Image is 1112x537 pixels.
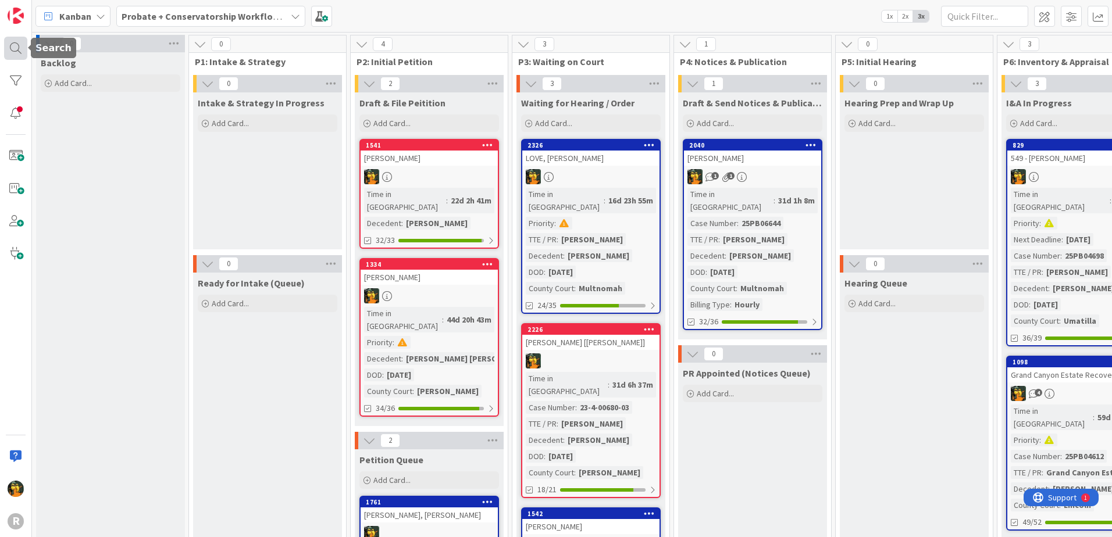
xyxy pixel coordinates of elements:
[526,434,563,446] div: Decedent
[687,298,730,311] div: Billing Type
[865,77,885,91] span: 0
[403,217,471,230] div: [PERSON_NAME]
[364,188,446,213] div: Time in [GEOGRAPHIC_DATA]
[1039,434,1041,446] span: :
[1031,298,1061,311] div: [DATE]
[576,466,643,479] div: [PERSON_NAME]
[558,417,626,430] div: [PERSON_NAME]
[41,57,76,69] span: Backlog
[1059,314,1061,327] span: :
[1022,516,1042,528] span: 49/52
[361,497,498,507] div: 1761
[1062,450,1107,463] div: 25PB04612
[687,217,737,230] div: Case Number
[361,151,498,166] div: [PERSON_NAME]
[364,352,401,365] div: Decedent
[364,288,379,303] img: MR
[60,5,63,14] div: 1
[684,140,821,151] div: 2040
[522,509,660,534] div: 1542[PERSON_NAME]
[401,352,403,365] span: :
[558,233,626,246] div: [PERSON_NAME]
[1020,37,1039,51] span: 3
[364,169,379,184] img: MR
[361,259,498,285] div: 1334[PERSON_NAME]
[526,249,563,262] div: Decedent
[604,194,605,207] span: :
[683,97,822,109] span: Draft & Send Notices & Publication
[522,140,660,166] div: 2326LOVE, [PERSON_NAME]
[361,497,498,522] div: 1761[PERSON_NAME], [PERSON_NAME]
[444,313,494,326] div: 44d 20h 43m
[1060,450,1062,463] span: :
[718,233,720,246] span: :
[774,194,775,207] span: :
[574,282,576,295] span: :
[526,353,541,368] img: MR
[211,37,231,51] span: 0
[384,368,414,381] div: [DATE]
[526,169,541,184] img: MR
[554,217,556,230] span: :
[704,347,723,361] span: 0
[1011,188,1110,213] div: Time in [GEOGRAPHIC_DATA]
[382,368,384,381] span: :
[689,141,821,149] div: 2040
[696,37,716,51] span: 1
[528,141,660,149] div: 2326
[683,139,822,330] a: 2040[PERSON_NAME]MRTime in [GEOGRAPHIC_DATA]:31d 1h 8mCase Number:25PB06644TTE / PR:[PERSON_NAME]...
[705,266,707,278] span: :
[1063,233,1093,246] div: [DATE]
[687,233,718,246] div: TTE / PR
[1029,298,1031,311] span: :
[359,97,445,109] span: Draft & File Peitition
[575,401,577,414] span: :
[414,385,482,398] div: [PERSON_NAME]
[1039,217,1041,230] span: :
[537,484,557,496] span: 18/21
[1061,314,1099,327] div: Umatilla
[526,450,544,463] div: DOD
[683,367,811,379] span: PR Appointed (Notices Queue)
[1011,233,1061,246] div: Next Deadline
[522,353,660,368] div: MR
[219,257,238,271] span: 0
[364,217,401,230] div: Decedent
[361,259,498,270] div: 1334
[737,282,787,295] div: Multnomah
[1060,249,1062,262] span: :
[361,507,498,522] div: [PERSON_NAME], [PERSON_NAME]
[1048,282,1050,295] span: :
[844,277,907,289] span: Hearing Queue
[1011,314,1059,327] div: County Court
[1011,434,1039,446] div: Priority
[195,56,332,67] span: P1: Intake & Strategy
[198,97,325,109] span: Intake & Strategy In Progress
[361,169,498,184] div: MR
[412,385,414,398] span: :
[526,417,557,430] div: TTE / PR
[1020,118,1057,128] span: Add Card...
[563,434,565,446] span: :
[732,298,762,311] div: Hourly
[442,313,444,326] span: :
[219,77,238,91] span: 0
[1011,266,1042,278] div: TTE / PR
[526,282,574,295] div: County Court
[687,249,725,262] div: Decedent
[1011,386,1026,401] img: MR
[1061,233,1063,246] span: :
[697,388,734,399] span: Add Card...
[376,234,395,246] span: 32/33
[446,194,448,207] span: :
[526,266,544,278] div: DOD
[687,169,703,184] img: MR
[1011,169,1026,184] img: MR
[526,466,574,479] div: County Court
[1011,404,1093,430] div: Time in [GEOGRAPHIC_DATA]
[544,450,546,463] span: :
[534,37,554,51] span: 3
[380,77,400,91] span: 2
[1042,466,1043,479] span: :
[1048,482,1050,495] span: :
